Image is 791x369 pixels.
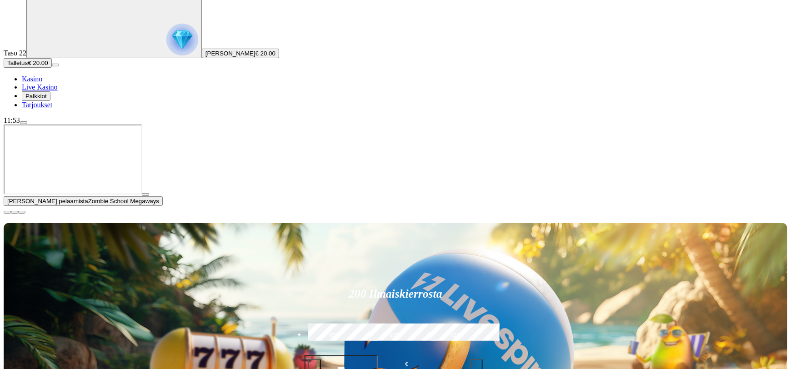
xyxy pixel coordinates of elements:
[4,211,11,214] button: close icon
[166,24,198,55] img: reward progress
[52,64,59,66] button: menu
[22,101,52,109] a: Tarjoukset
[202,49,279,58] button: [PERSON_NAME]€ 20.00
[406,360,408,369] span: €
[4,116,20,124] span: 11:53
[4,49,26,57] span: Taso 22
[7,60,28,66] span: Talletus
[4,75,787,109] nav: Main menu
[306,322,363,349] label: €50
[205,50,255,57] span: [PERSON_NAME]
[11,211,18,214] button: chevron-down icon
[7,198,88,204] span: [PERSON_NAME] pelaamista
[428,322,485,349] label: €250
[25,93,47,100] span: Palkkiot
[4,58,52,68] button: Talletusplus icon€ 20.00
[22,91,50,101] button: Palkkiot
[255,50,275,57] span: € 20.00
[88,198,159,204] span: Zombie School Megaways
[28,60,48,66] span: € 20.00
[22,75,42,83] a: Kasino
[18,211,25,214] button: fullscreen icon
[142,193,149,196] button: play icon
[20,121,27,124] button: menu
[4,125,142,194] iframe: Zombie School Megaways
[367,322,424,349] label: €150
[4,196,163,206] button: [PERSON_NAME] pelaamistaZombie School Megaways
[22,83,58,91] a: Live Kasino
